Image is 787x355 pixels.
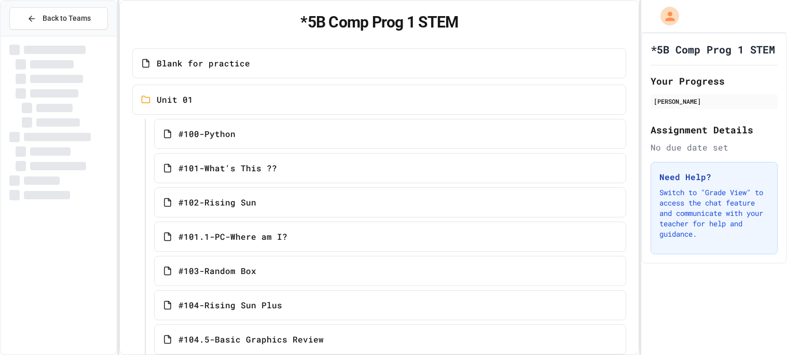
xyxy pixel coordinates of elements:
[651,74,778,88] h2: Your Progress
[132,48,626,78] a: Blank for practice
[659,187,769,239] p: Switch to "Grade View" to access the chat feature and communicate with your teacher for help and ...
[157,93,193,106] span: Unit 01
[178,299,282,311] span: #104-Rising Sun Plus
[154,119,626,149] a: #100-Python
[178,196,256,209] span: #102-Rising Sun
[178,128,236,140] span: #100-Python
[178,230,287,243] span: #101.1-PC-Where am I?
[651,122,778,137] h2: Assignment Details
[154,153,626,183] a: #101-What's This ??
[650,4,682,28] div: My Account
[132,13,626,32] h1: *5B Comp Prog 1 STEM
[651,42,775,57] h1: *5B Comp Prog 1 STEM
[659,171,769,183] h3: Need Help?
[154,256,626,286] a: #103-Random Box
[154,290,626,320] a: #104-Rising Sun Plus
[178,265,256,277] span: #103-Random Box
[154,187,626,217] a: #102-Rising Sun
[178,333,324,346] span: #104.5-Basic Graphics Review
[178,162,277,174] span: #101-What's This ??
[9,7,108,30] button: Back to Teams
[43,13,91,24] span: Back to Teams
[157,57,250,70] span: Blank for practice
[654,97,775,106] div: [PERSON_NAME]
[651,141,778,154] div: No due date set
[154,324,626,354] a: #104.5-Basic Graphics Review
[154,222,626,252] a: #101.1-PC-Where am I?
